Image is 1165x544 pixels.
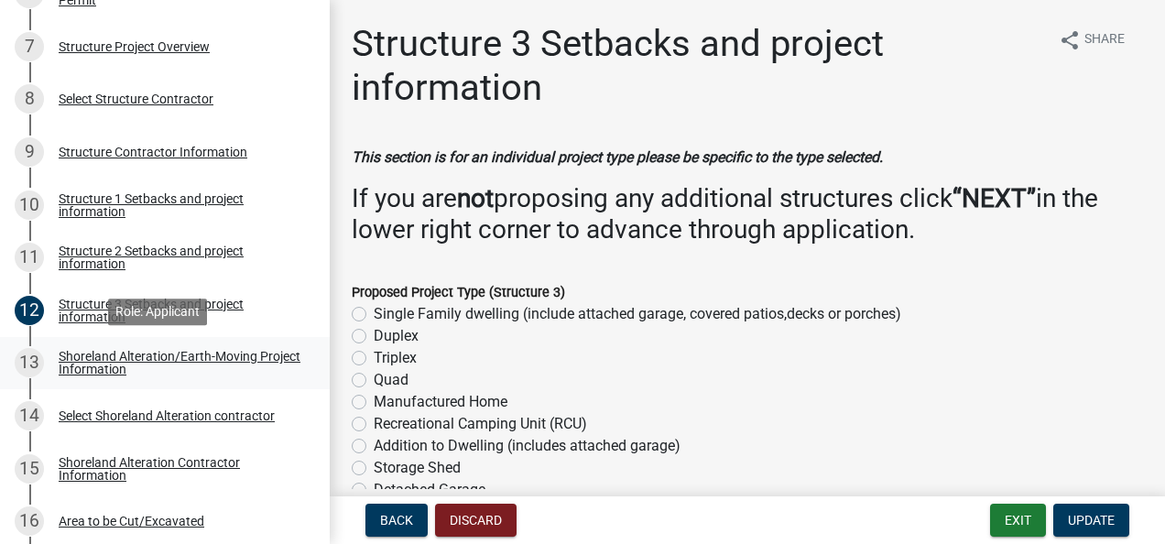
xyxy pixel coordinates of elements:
button: Discard [435,504,517,537]
div: Role: Applicant [108,299,207,325]
div: Structure Project Overview [59,40,210,53]
div: 7 [15,32,44,61]
i: share [1059,29,1081,51]
button: Exit [990,504,1046,537]
div: Select Structure Contractor [59,92,213,105]
div: 10 [15,190,44,220]
strong: “NEXT” [953,183,1036,213]
div: Shoreland Alteration Contractor Information [59,456,300,482]
label: Quad [374,369,408,391]
label: Duplex [374,325,419,347]
div: 13 [15,348,44,377]
button: Back [365,504,428,537]
div: Structure 2 Setbacks and project information [59,245,300,270]
button: shareShare [1044,22,1139,58]
div: 14 [15,401,44,430]
label: Addition to Dwelling (includes attached garage) [374,435,680,457]
span: Update [1068,513,1115,528]
div: 9 [15,137,44,167]
div: 12 [15,296,44,325]
h1: Structure 3 Setbacks and project information [352,22,1044,110]
div: Shoreland Alteration/Earth-Moving Project Information [59,350,300,375]
span: Share [1084,29,1125,51]
div: Structure 3 Setbacks and project information [59,298,300,323]
label: Recreational Camping Unit (RCU) [374,413,587,435]
strong: not [457,183,494,213]
span: Back [380,513,413,528]
label: Detached Garage [374,479,485,501]
div: 11 [15,243,44,272]
label: Single Family dwelling (include attached garage, covered patios,decks or porches) [374,303,901,325]
div: Structure 1 Setbacks and project information [59,192,300,218]
div: 16 [15,506,44,536]
button: Update [1053,504,1129,537]
label: Triplex [374,347,417,369]
div: 15 [15,454,44,484]
strong: This section is for an individual project type please be specific to the type selected. [352,148,883,166]
div: Area to be Cut/Excavated [59,515,204,528]
label: Storage Shed [374,457,461,479]
label: Proposed Project Type (Structure 3) [352,287,565,299]
label: Manufactured Home [374,391,507,413]
div: 8 [15,84,44,114]
h3: If you are proposing any additional structures click in the lower right corner to advance through... [352,183,1143,245]
div: Select Shoreland Alteration contractor [59,409,275,422]
div: Structure Contractor Information [59,146,247,158]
